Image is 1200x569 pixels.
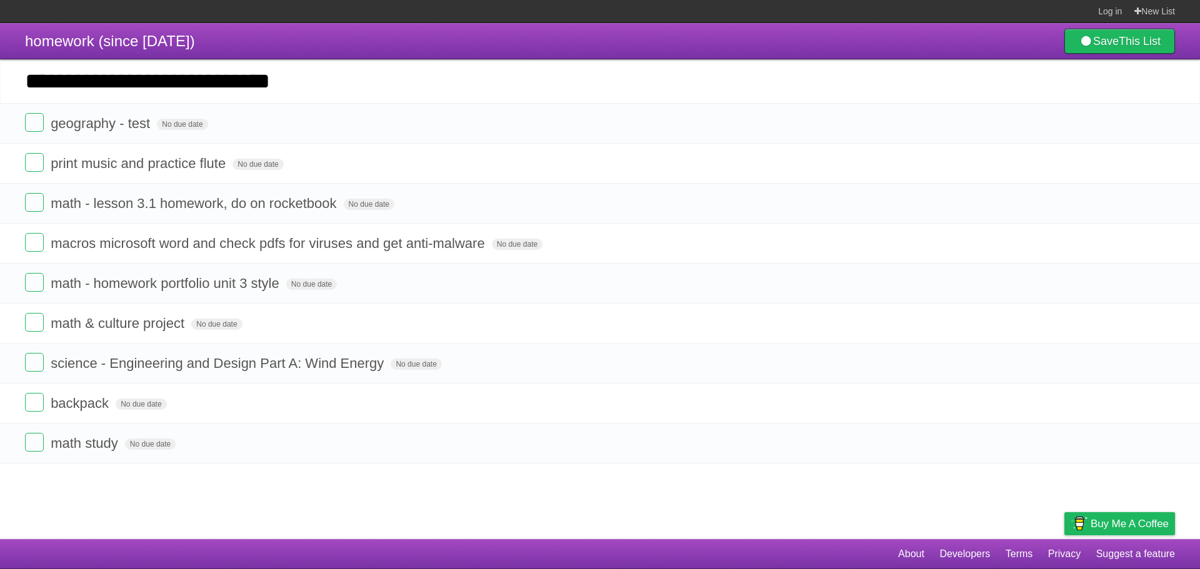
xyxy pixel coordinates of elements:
[25,113,44,132] label: Done
[51,275,282,291] span: math - homework portfolio unit 3 style
[157,119,207,130] span: No due date
[1064,29,1175,54] a: SaveThis List
[898,542,924,566] a: About
[25,393,44,412] label: Done
[25,273,44,292] label: Done
[51,116,153,131] span: geography - test
[1064,512,1175,535] a: Buy me a coffee
[25,433,44,452] label: Done
[51,195,339,211] span: math - lesson 3.1 homework, do on rocketbook
[25,313,44,332] label: Done
[125,438,176,450] span: No due date
[51,235,488,251] span: macros microsoft word and check pdfs for viruses and get anti-malware
[1071,513,1087,534] img: Buy me a coffee
[25,193,44,212] label: Done
[344,199,394,210] span: No due date
[51,355,387,371] span: science - Engineering and Design Part A: Wind Energy
[232,159,283,170] span: No due date
[51,395,112,411] span: backpack
[1048,542,1081,566] a: Privacy
[25,233,44,252] label: Done
[51,156,229,171] span: print music and practice flute
[51,435,121,451] span: math study
[116,398,166,410] span: No due date
[25,153,44,172] label: Done
[51,315,187,331] span: math & culture project
[492,239,542,250] span: No due date
[1096,542,1175,566] a: Suggest a feature
[286,279,337,290] span: No due date
[1006,542,1033,566] a: Terms
[191,319,242,330] span: No due date
[25,32,195,49] span: homework (since [DATE])
[1091,513,1169,535] span: Buy me a coffee
[25,353,44,372] label: Done
[939,542,990,566] a: Developers
[1119,35,1161,47] b: This List
[391,359,441,370] span: No due date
